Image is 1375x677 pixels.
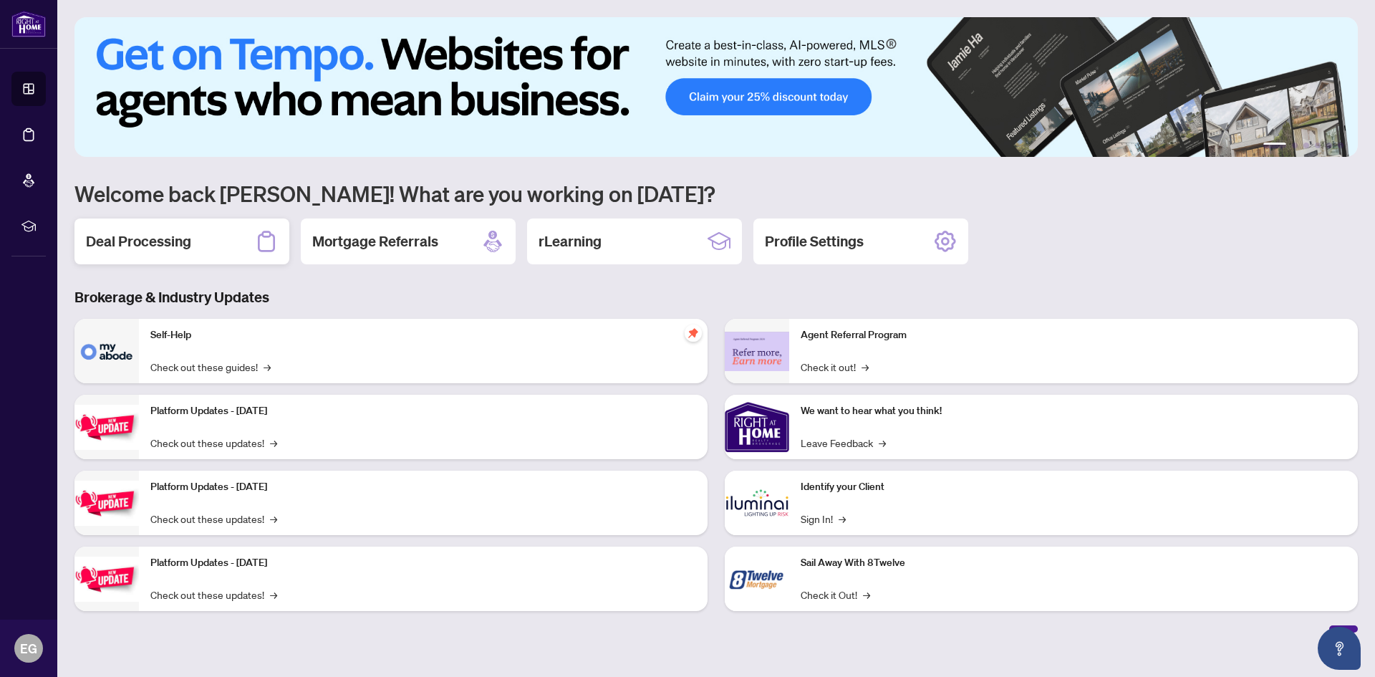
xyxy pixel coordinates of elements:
[1303,143,1309,148] button: 3
[801,511,846,527] a: Sign In!→
[801,587,870,602] a: Check it Out!→
[539,231,602,251] h2: rLearning
[801,327,1346,343] p: Agent Referral Program
[11,11,46,37] img: logo
[150,555,696,571] p: Platform Updates - [DATE]
[725,547,789,611] img: Sail Away With 8Twelve
[1338,143,1343,148] button: 6
[74,287,1358,307] h3: Brokerage & Industry Updates
[150,511,277,527] a: Check out these updates!→
[685,325,702,342] span: pushpin
[150,327,696,343] p: Self-Help
[150,435,277,451] a: Check out these updates!→
[801,555,1346,571] p: Sail Away With 8Twelve
[765,231,864,251] h2: Profile Settings
[1315,143,1321,148] button: 4
[74,17,1358,157] img: Slide 0
[801,479,1346,495] p: Identify your Client
[20,638,37,658] span: EG
[725,471,789,535] img: Identify your Client
[312,231,438,251] h2: Mortgage Referrals
[1326,143,1332,148] button: 5
[150,587,277,602] a: Check out these updates!→
[1263,143,1286,148] button: 1
[270,511,277,527] span: →
[86,231,191,251] h2: Deal Processing
[264,359,271,375] span: →
[862,359,869,375] span: →
[725,395,789,459] img: We want to hear what you think!
[879,435,886,451] span: →
[74,557,139,602] img: Platform Updates - June 23, 2025
[150,359,271,375] a: Check out these guides!→
[74,319,139,383] img: Self-Help
[74,405,139,450] img: Platform Updates - July 21, 2025
[725,332,789,371] img: Agent Referral Program
[150,479,696,495] p: Platform Updates - [DATE]
[1318,627,1361,670] button: Open asap
[1292,143,1298,148] button: 2
[839,511,846,527] span: →
[801,403,1346,419] p: We want to hear what you think!
[801,359,869,375] a: Check it out!→
[74,481,139,526] img: Platform Updates - July 8, 2025
[270,435,277,451] span: →
[270,587,277,602] span: →
[74,180,1358,207] h1: Welcome back [PERSON_NAME]! What are you working on [DATE]?
[863,587,870,602] span: →
[801,435,886,451] a: Leave Feedback→
[150,403,696,419] p: Platform Updates - [DATE]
